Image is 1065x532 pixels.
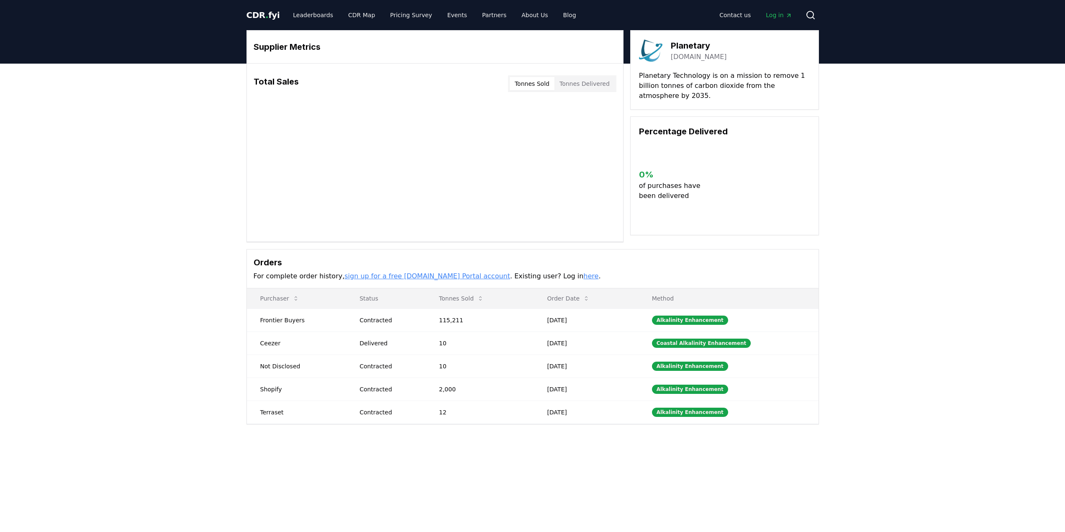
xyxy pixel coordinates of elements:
h3: Supplier Metrics [254,41,616,53]
a: Leaderboards [286,8,340,23]
a: [DOMAIN_NAME] [671,52,727,62]
div: Alkalinity Enhancement [652,362,728,371]
p: Method [645,294,812,303]
p: of purchases have been delivered [639,181,707,201]
div: Delivered [359,339,419,347]
td: [DATE] [534,401,638,424]
td: Terraset [247,401,346,424]
a: About Us [515,8,554,23]
button: Order Date [540,290,596,307]
nav: Main [713,8,798,23]
td: 115,211 [426,308,534,332]
div: Alkalinity Enhancement [652,408,728,417]
a: sign up for a free [DOMAIN_NAME] Portal account [344,272,510,280]
h3: Percentage Delivered [639,125,810,138]
p: Planetary Technology is on a mission to remove 1 billion tonnes of carbon dioxide from the atmosp... [639,71,810,101]
td: [DATE] [534,355,638,378]
td: Ceezer [247,332,346,355]
div: Alkalinity Enhancement [652,316,728,325]
a: Events [441,8,474,23]
td: 12 [426,401,534,424]
td: Frontier Buyers [247,308,346,332]
div: Contracted [359,408,419,416]
td: Not Disclosed [247,355,346,378]
a: Pricing Survey [383,8,439,23]
p: Status [353,294,419,303]
button: Purchaser [254,290,306,307]
span: Log in [766,11,792,19]
button: Tonnes Delivered [554,77,615,90]
h3: Orders [254,256,812,269]
a: Partners [475,8,513,23]
img: Planetary-logo [639,39,662,62]
a: CDR.fyi [246,9,280,21]
button: Tonnes Sold [432,290,490,307]
td: [DATE] [534,378,638,401]
div: Coastal Alkalinity Enhancement [652,339,751,348]
h3: Planetary [671,39,727,52]
td: Shopify [247,378,346,401]
a: Log in [759,8,798,23]
a: Blog [557,8,583,23]
button: Tonnes Sold [510,77,554,90]
nav: Main [286,8,583,23]
a: CDR Map [341,8,382,23]
span: . [265,10,268,20]
h3: Total Sales [254,75,299,92]
a: Contact us [713,8,757,23]
a: here [583,272,598,280]
div: Contracted [359,385,419,393]
h3: 0 % [639,168,707,181]
td: 10 [426,355,534,378]
div: Alkalinity Enhancement [652,385,728,394]
td: 2,000 [426,378,534,401]
div: Contracted [359,362,419,370]
p: For complete order history, . Existing user? Log in . [254,271,812,281]
span: CDR fyi [246,10,280,20]
div: Contracted [359,316,419,324]
td: [DATE] [534,308,638,332]
td: 10 [426,332,534,355]
td: [DATE] [534,332,638,355]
